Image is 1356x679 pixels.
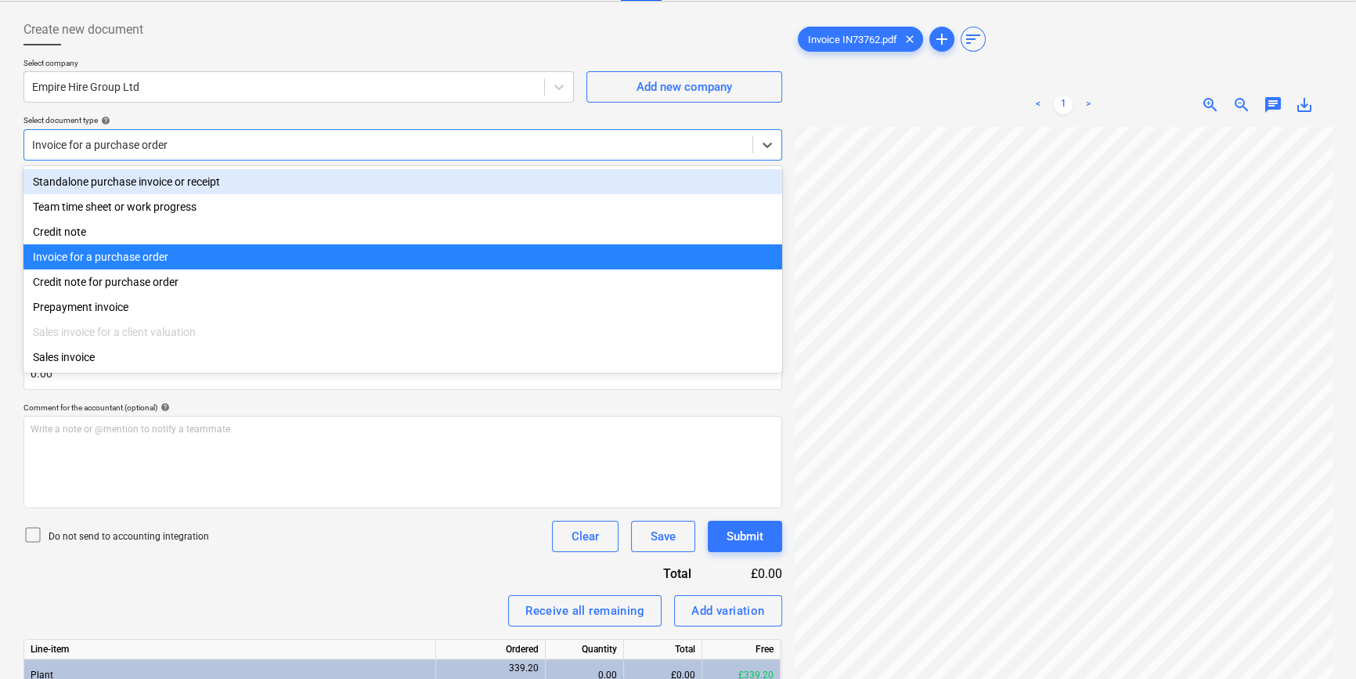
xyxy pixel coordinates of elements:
[1295,96,1314,114] span: save_alt
[900,30,919,49] span: clear
[23,244,782,269] div: Invoice for a purchase order
[579,565,716,583] div: Total
[23,219,782,244] div: Credit note
[24,640,436,659] div: Line-item
[1054,96,1073,114] a: Page 1 is your current page
[1278,604,1356,679] iframe: Chat Widget
[525,601,644,621] div: Receive all remaining
[651,526,676,547] div: Save
[49,530,209,544] p: Do not send to accounting integration
[552,521,618,552] button: Clear
[1079,96,1098,114] a: Next page
[637,77,732,97] div: Add new company
[23,115,782,125] div: Select document type
[23,294,782,320] div: Prepayment invoice
[1232,96,1251,114] span: zoom_out
[23,58,574,71] p: Select company
[691,601,765,621] div: Add variation
[23,345,782,370] div: Sales invoice
[98,116,110,125] span: help
[23,403,782,413] div: Comment for the accountant (optional)
[23,169,782,194] div: Standalone purchase invoice or receipt
[932,30,951,49] span: add
[631,521,695,552] button: Save
[727,526,763,547] div: Submit
[23,320,782,345] div: Sales invoice for a client valuation
[23,269,782,294] div: Credit note for purchase order
[964,30,983,49] span: sort
[23,194,782,219] div: Team time sheet or work progress
[674,595,782,627] button: Add variation
[157,403,170,412] span: help
[508,595,662,627] button: Receive all remaining
[586,71,782,103] button: Add new company
[716,565,782,583] div: £0.00
[798,27,923,52] div: Invoice IN73762.pdf
[1029,96,1048,114] a: Previous page
[436,640,546,659] div: Ordered
[624,640,702,659] div: Total
[799,34,907,45] span: Invoice IN73762.pdf
[702,640,781,659] div: Free
[23,359,782,390] input: Invoice total amount (optional)
[23,20,143,39] span: Create new document
[572,526,599,547] div: Clear
[1264,96,1282,114] span: chat
[1201,96,1220,114] span: zoom_in
[708,521,782,552] button: Submit
[546,640,624,659] div: Quantity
